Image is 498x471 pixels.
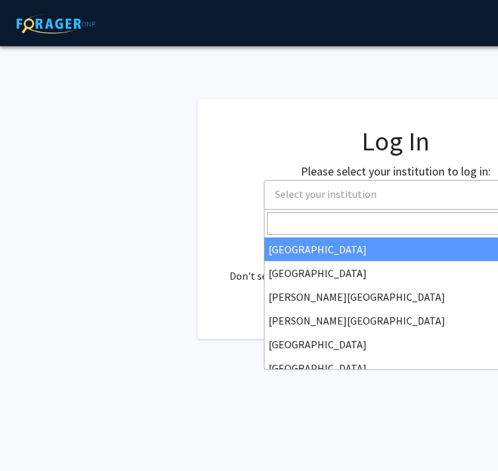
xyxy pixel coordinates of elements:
img: ForagerOne Logo [10,14,102,34]
label: Please select your institution to log in: [301,162,491,180]
iframe: Chat [10,412,56,461]
span: Select your institution [275,187,377,201]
